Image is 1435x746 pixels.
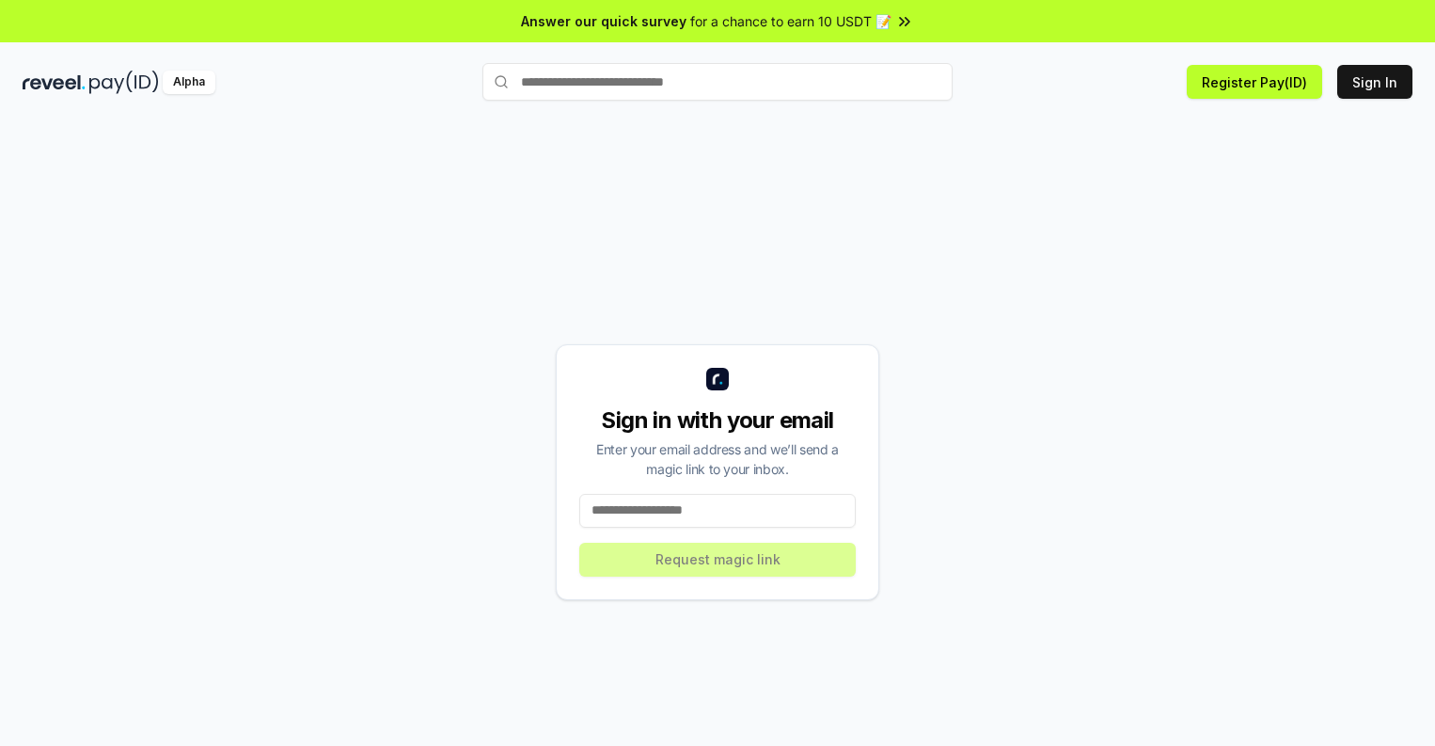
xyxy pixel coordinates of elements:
img: pay_id [89,71,159,94]
span: for a chance to earn 10 USDT 📝 [690,11,891,31]
img: logo_small [706,368,729,390]
img: reveel_dark [23,71,86,94]
div: Enter your email address and we’ll send a magic link to your inbox. [579,439,856,479]
div: Sign in with your email [579,405,856,436]
div: Alpha [163,71,215,94]
span: Answer our quick survey [521,11,686,31]
button: Sign In [1337,65,1412,99]
button: Register Pay(ID) [1187,65,1322,99]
